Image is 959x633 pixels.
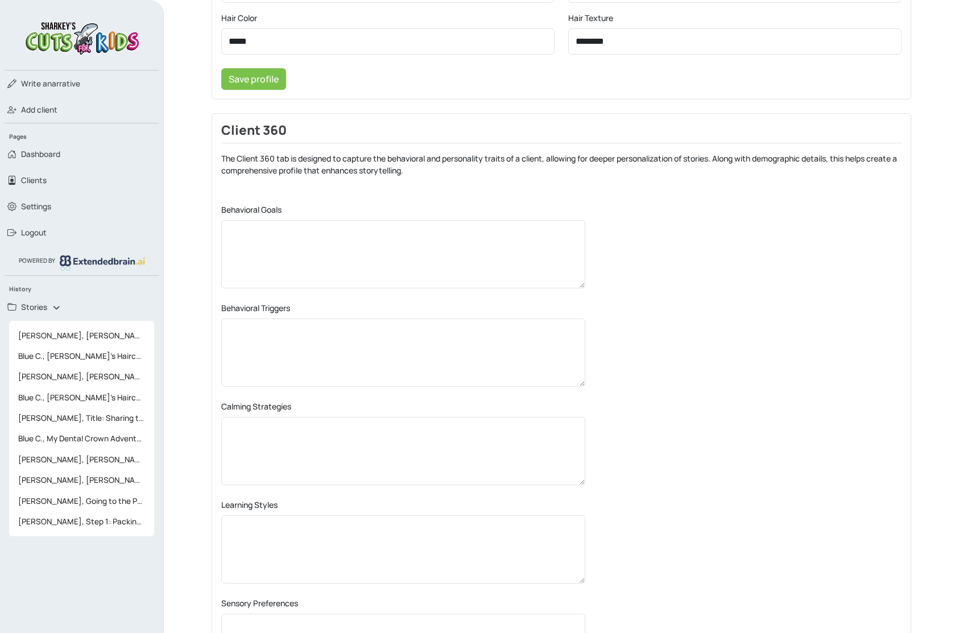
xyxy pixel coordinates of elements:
[9,491,154,511] a: [PERSON_NAME], Going to the Pool with Desi
[221,499,278,511] label: Learning Styles
[14,408,150,428] span: [PERSON_NAME], Title: Sharing the Red Tricycle
[14,449,150,470] span: [PERSON_NAME], [PERSON_NAME]'s Airplane Adventure
[14,428,150,449] span: Blue C., My Dental Crown Adventure
[21,175,47,186] span: Clients
[221,204,282,216] label: Behavioral Goals
[14,366,150,387] span: [PERSON_NAME], [PERSON_NAME]'s Haircut Adventure at [PERSON_NAME]
[22,18,142,56] img: logo
[9,408,154,428] a: [PERSON_NAME], Title: Sharing the Red Tricycle
[221,12,257,24] label: Hair Color
[9,449,154,470] a: [PERSON_NAME], [PERSON_NAME]'s Airplane Adventure
[221,302,290,314] label: Behavioral Triggers
[9,366,154,387] a: [PERSON_NAME], [PERSON_NAME]'s Haircut Adventure at [PERSON_NAME]
[60,255,145,270] img: logo
[221,597,298,609] label: Sensory Preferences
[21,227,47,238] span: Logout
[221,152,902,176] p: The Client 360 tab is designed to capture the behavioral and personality traits of a client, allo...
[21,104,57,115] span: Add client
[14,387,150,408] span: Blue C., [PERSON_NAME]'s Haircut Adventure at [PERSON_NAME]
[9,511,154,532] a: [PERSON_NAME], Step 1: Packing for Camp
[9,346,154,366] a: Blue C., [PERSON_NAME]'s Haircut Adventure at [PERSON_NAME]
[14,511,150,532] span: [PERSON_NAME], Step 1: Packing for Camp
[14,325,150,346] span: [PERSON_NAME], [PERSON_NAME]'s Adventure to Find the Dragon's Egg
[21,78,47,89] span: Write a
[568,12,613,24] label: Hair Texture
[14,491,150,511] span: [PERSON_NAME], Going to the Pool with Desi
[21,78,80,89] span: narrative
[21,148,60,160] span: Dashboard
[9,387,154,408] a: Blue C., [PERSON_NAME]'s Haircut Adventure at [PERSON_NAME]
[21,301,47,313] span: Stories
[14,346,150,366] span: Blue C., [PERSON_NAME]'s Haircut Adventure at [PERSON_NAME]
[221,400,291,412] label: Calming Strategies
[9,428,154,449] a: Blue C., My Dental Crown Adventure
[221,68,286,90] button: Save profile
[21,201,51,212] span: Settings
[9,325,154,346] a: [PERSON_NAME], [PERSON_NAME]'s Adventure to Find the Dragon's Egg
[9,470,154,490] a: [PERSON_NAME], [PERSON_NAME] and [PERSON_NAME] Special Visit
[14,470,150,490] span: [PERSON_NAME], [PERSON_NAME] and [PERSON_NAME] Special Visit
[221,123,902,143] h3: Client 360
